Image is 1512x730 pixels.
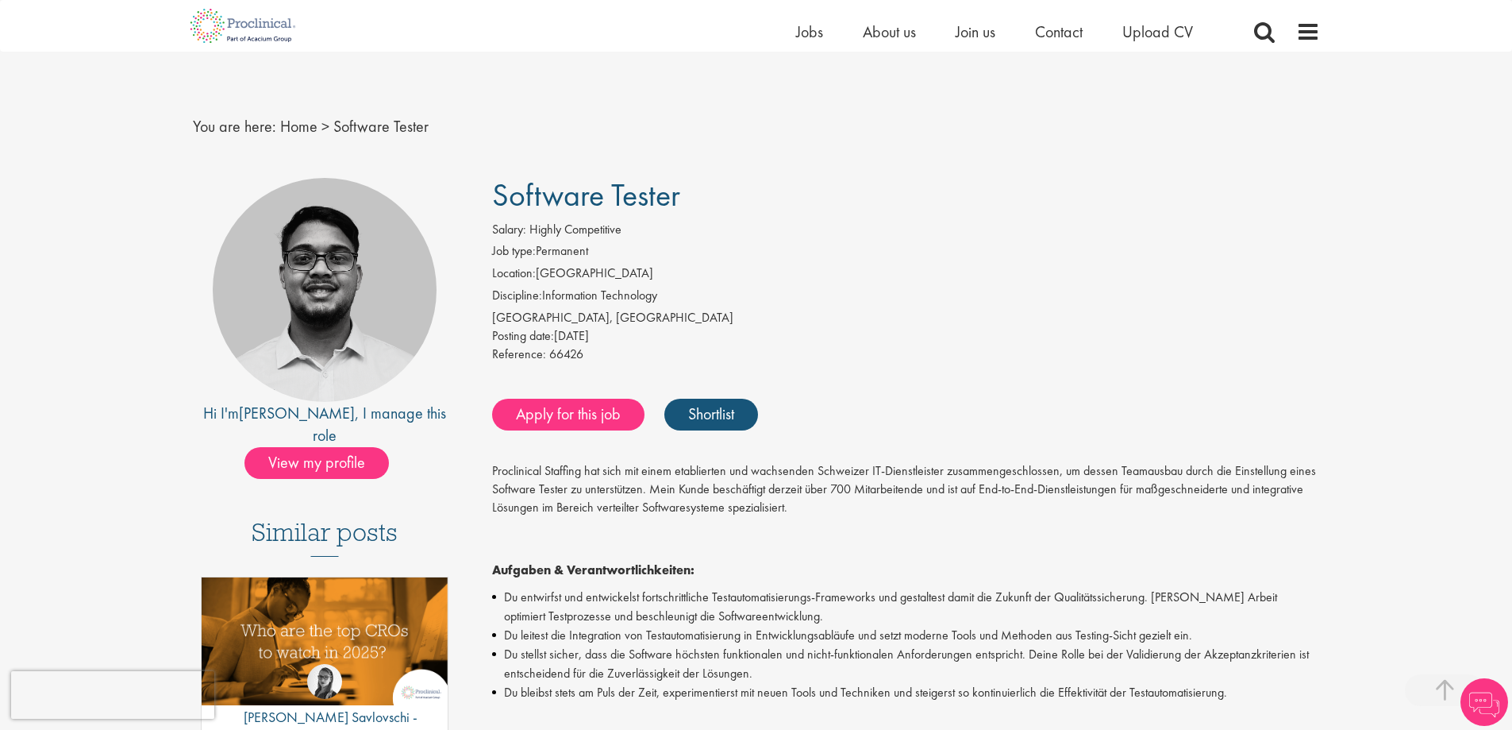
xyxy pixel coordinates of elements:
label: Salary: [492,221,526,239]
p: Proclinical Staffing hat sich mit einem etablierten und wachsenden Schweizer IT-Dienstleister zus... [492,462,1320,517]
li: Du leitest die Integration von Testautomatisierung in Entwicklungsabläufe und setzt moderne Tools... [492,626,1320,645]
span: 66426 [549,346,583,362]
a: breadcrumb link [280,116,317,137]
a: View my profile [244,450,405,471]
li: Du entwirfst und entwickelst fortschrittliche Testautomatisierungs-Frameworks und gestaltest dami... [492,588,1320,626]
div: [GEOGRAPHIC_DATA], [GEOGRAPHIC_DATA] [492,309,1320,327]
span: > [321,116,329,137]
a: Jobs [796,21,823,42]
span: You are here: [193,116,276,137]
a: Join us [956,21,995,42]
img: imeage of recruiter Timothy Deschamps [213,178,437,402]
span: Software Tester [333,116,429,137]
a: Upload CV [1122,21,1193,42]
h3: Similar posts [252,519,398,557]
div: Hi I'm , I manage this role [193,402,457,447]
li: Information Technology [492,287,1320,309]
label: Job type: [492,242,536,261]
label: Reference: [492,346,546,364]
a: About us [863,21,916,42]
li: [GEOGRAPHIC_DATA] [492,265,1320,287]
span: View my profile [244,447,389,479]
label: Discipline: [492,287,542,305]
strong: Aufgaben & Verantwortlichkeiten: [492,562,694,578]
iframe: reCAPTCHA [11,671,214,719]
img: Theodora Savlovschi - Wicks [307,664,342,699]
label: Location: [492,265,536,283]
span: Highly Competitive [529,221,621,238]
li: Du stellst sicher, dass die Software höchsten funktionalen und nicht-funktionalen Anforderungen e... [492,645,1320,683]
a: Shortlist [664,399,758,431]
a: Apply for this job [492,399,644,431]
a: Link to a post [202,577,448,718]
img: Top 10 CROs 2025 | Proclinical [202,577,448,705]
img: Chatbot [1460,678,1508,726]
a: [PERSON_NAME] [239,403,355,423]
span: Software Tester [492,175,680,215]
li: Permanent [492,242,1320,265]
div: [DATE] [492,327,1320,346]
li: Du bleibst stets am Puls der Zeit, experimentierst mit neuen Tools und Techniken und steigerst so... [492,683,1320,702]
a: Contact [1035,21,1083,42]
span: Posting date: [492,327,554,344]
